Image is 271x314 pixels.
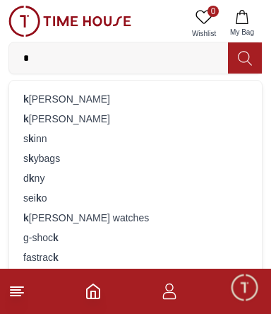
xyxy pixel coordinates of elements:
strong: k [23,93,29,105]
a: 0Wishlist [186,6,222,42]
div: d ny [18,168,253,188]
strong: k [23,113,29,124]
div: mar [PERSON_NAME] [18,267,253,287]
img: ... [8,6,131,37]
span: 0 [207,6,219,17]
div: sei o [18,188,253,208]
div: Chat Widget [229,272,260,303]
span: My Bag [224,27,260,37]
div: s ybags [18,149,253,168]
strong: k [28,153,34,164]
div: s inn [18,129,253,149]
strong: k [53,232,59,243]
span: Wishlist [186,28,222,39]
div: [PERSON_NAME] watches [18,208,253,228]
strong: k [29,173,35,184]
strong: k [36,192,42,204]
div: g-shoc [18,228,253,248]
strong: k [23,212,29,223]
a: Home [85,283,102,300]
button: My Bag [222,6,263,42]
strong: k [53,252,59,263]
div: [PERSON_NAME] [18,109,253,129]
div: [PERSON_NAME] [18,89,253,109]
div: fastrac [18,248,253,267]
strong: k [28,133,34,144]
